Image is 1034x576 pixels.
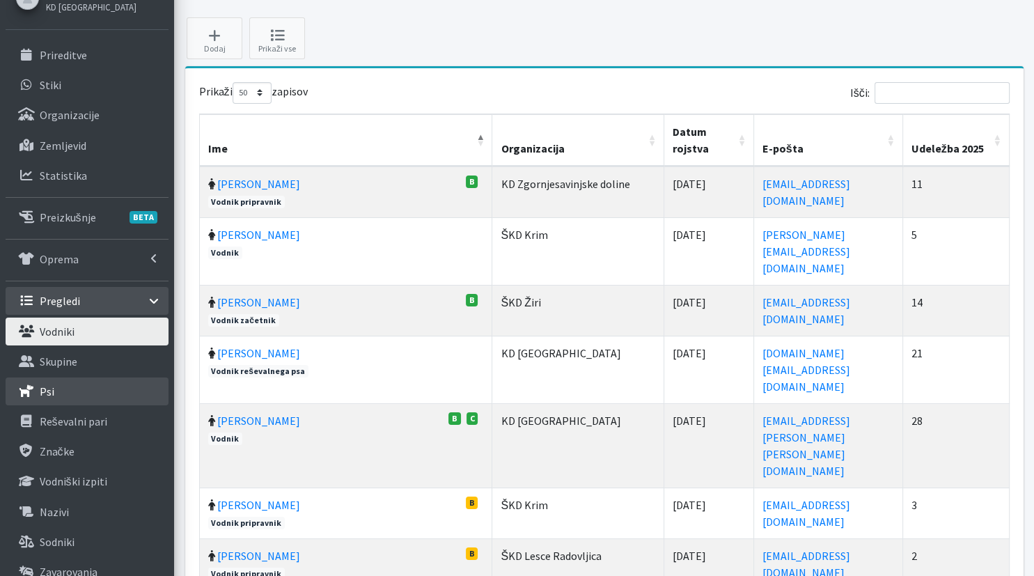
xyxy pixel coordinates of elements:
[6,377,169,405] a: Psi
[6,348,169,375] a: Skupine
[754,114,903,166] th: E-pošta: vključite za naraščujoči sort
[467,412,478,425] span: C
[850,82,1010,104] label: Išči:
[466,547,478,560] span: B
[40,444,75,458] p: Značke
[492,285,664,336] td: ŠKD Žiri
[208,433,243,445] span: Vodnik
[6,203,169,231] a: PreizkušnjeBETA
[6,407,169,435] a: Reševalni pari
[6,132,169,159] a: Zemljevid
[762,346,850,394] a: [DOMAIN_NAME][EMAIL_ADDRESS][DOMAIN_NAME]
[40,252,79,266] p: Oprema
[200,114,493,166] th: Ime: vključite za padajoči sort
[40,78,61,92] p: Stiki
[762,414,850,478] a: [EMAIL_ADDRESS][PERSON_NAME][PERSON_NAME][DOMAIN_NAME]
[249,17,305,59] a: Prikaži vse
[492,488,664,538] td: ŠKD Krim
[208,196,285,208] span: Vodnik pripravnik
[492,217,664,285] td: ŠKD Krim
[903,114,1010,166] th: Udeležba 2025: vključite za naraščujoči sort
[664,403,754,488] td: [DATE]
[46,1,136,13] small: KD [GEOGRAPHIC_DATA]
[466,176,478,188] span: B
[208,517,285,529] span: Vodnik pripravnik
[6,318,169,345] a: Vodniki
[492,336,664,403] td: KD [GEOGRAPHIC_DATA]
[40,505,69,519] p: Nazivi
[40,535,75,549] p: Sodniki
[664,114,754,166] th: Datum rojstva: vključite za naraščujoči sort
[6,162,169,189] a: Statistika
[664,166,754,217] td: [DATE]
[217,228,300,242] a: [PERSON_NAME]
[40,108,100,122] p: Organizacije
[664,285,754,336] td: [DATE]
[664,336,754,403] td: [DATE]
[6,71,169,99] a: Stiki
[217,177,300,191] a: [PERSON_NAME]
[233,82,272,104] select: Prikažizapisov
[664,488,754,538] td: [DATE]
[6,41,169,69] a: Prireditve
[40,294,80,308] p: Pregledi
[40,355,77,368] p: Skupine
[187,17,242,59] a: Dodaj
[903,403,1010,488] td: 28
[40,48,87,62] p: Prireditve
[875,82,1010,104] input: Išči:
[130,211,157,224] span: BETA
[40,414,107,428] p: Reševalni pari
[6,287,169,315] a: Pregledi
[903,285,1010,336] td: 14
[199,82,308,104] label: Prikaži zapisov
[903,217,1010,285] td: 5
[492,166,664,217] td: KD Zgornjesavinjske doline
[40,384,54,398] p: Psi
[40,325,75,338] p: Vodniki
[448,412,461,425] span: B
[903,488,1010,538] td: 3
[217,346,300,360] a: [PERSON_NAME]
[903,166,1010,217] td: 11
[6,437,169,465] a: Značke
[903,336,1010,403] td: 21
[40,474,107,488] p: Vodniški izpiti
[664,217,754,285] td: [DATE]
[40,139,86,153] p: Zemljevid
[762,295,850,326] a: [EMAIL_ADDRESS][DOMAIN_NAME]
[208,247,243,259] span: Vodnik
[6,528,169,556] a: Sodniki
[217,498,300,512] a: [PERSON_NAME]
[217,295,300,309] a: [PERSON_NAME]
[762,228,850,275] a: [PERSON_NAME][EMAIL_ADDRESS][DOMAIN_NAME]
[6,245,169,273] a: Oprema
[466,497,478,509] span: B
[466,294,478,306] span: B
[6,467,169,495] a: Vodniški izpiti
[217,549,300,563] a: [PERSON_NAME]
[208,365,308,377] span: Vodnik reševalnega psa
[208,314,279,327] span: Vodnik začetnik
[6,498,169,526] a: Nazivi
[492,114,664,166] th: Organizacija: vključite za naraščujoči sort
[40,210,96,224] p: Preizkušnje
[217,414,300,428] a: [PERSON_NAME]
[40,169,87,182] p: Statistika
[492,403,664,488] td: KD [GEOGRAPHIC_DATA]
[6,101,169,129] a: Organizacije
[762,498,850,529] a: [EMAIL_ADDRESS][DOMAIN_NAME]
[762,177,850,208] a: [EMAIL_ADDRESS][DOMAIN_NAME]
